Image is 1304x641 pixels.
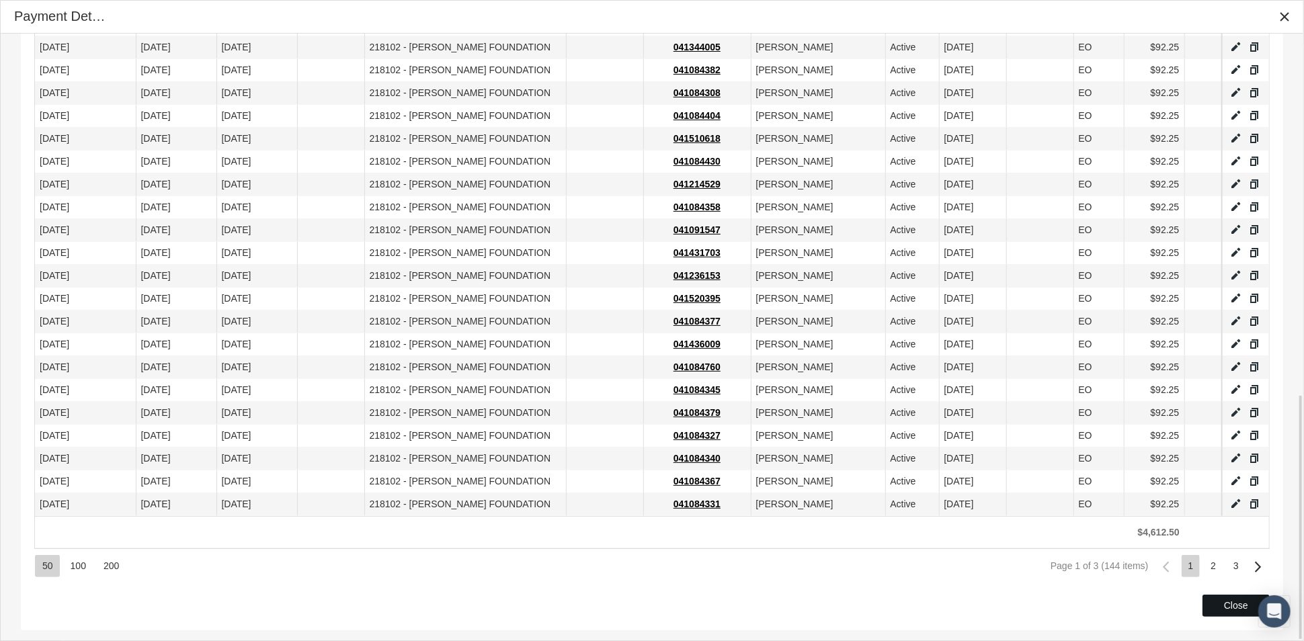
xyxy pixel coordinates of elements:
td: [PERSON_NAME] [751,447,885,470]
td: EO [1073,493,1124,516]
td: [DATE] [939,265,1006,288]
span: Close [1224,600,1248,611]
td: Active [885,82,939,105]
td: Active [885,265,939,288]
td: [DATE] [216,265,297,288]
td: 218102 - [PERSON_NAME] FOUNDATION [364,447,566,470]
td: 218102 - [PERSON_NAME] FOUNDATION [364,310,566,333]
div: Page 3 [1227,555,1246,577]
td: EO [1073,196,1124,219]
td: 218102 - [PERSON_NAME] FOUNDATION [364,173,566,196]
td: [DATE] [136,265,216,288]
div: Next Page [1246,555,1270,579]
div: $92.25 [1129,269,1180,282]
a: Edit [1229,475,1241,487]
td: [DATE] [939,128,1006,151]
a: Split [1248,110,1260,122]
td: [DATE] [216,379,297,402]
td: Active [885,219,939,242]
td: [PERSON_NAME] [751,310,885,333]
td: 218102 - [PERSON_NAME] FOUNDATION [364,288,566,310]
a: 041431703 [674,247,721,258]
td: [DATE] [939,493,1006,516]
td: [DATE] [216,493,297,516]
td: [DATE] [136,82,216,105]
td: 218102 - [PERSON_NAME] FOUNDATION [364,333,566,356]
td: Active [885,288,939,310]
td: EO [1073,82,1124,105]
td: [PERSON_NAME] [751,288,885,310]
td: [DATE] [136,310,216,333]
a: Split [1248,87,1260,99]
div: Previous Page [1155,555,1178,579]
td: [DATE] [216,242,297,265]
div: $92.25 [1129,361,1180,374]
td: Active [885,470,939,493]
td: [DATE] [939,36,1006,59]
td: [DATE] [136,196,216,219]
td: [PERSON_NAME] [751,82,885,105]
a: Edit [1229,132,1241,144]
td: [PERSON_NAME] [751,425,885,447]
td: [DATE] [216,470,297,493]
div: $92.25 [1129,132,1180,145]
a: Edit [1229,64,1241,76]
td: [PERSON_NAME] [751,128,885,151]
td: [DATE] [35,333,136,356]
td: [DATE] [136,242,216,265]
td: [PERSON_NAME] [751,470,885,493]
div: $92.25 [1129,155,1180,168]
td: 218102 - [PERSON_NAME] FOUNDATION [364,242,566,265]
td: [PERSON_NAME] [751,105,885,128]
td: [DATE] [35,265,136,288]
div: Close [1203,595,1270,617]
td: EO [1073,356,1124,379]
a: 041510618 [674,133,721,144]
td: Active [885,151,939,173]
td: [DATE] [939,242,1006,265]
td: Active [885,333,939,356]
td: [DATE] [939,151,1006,173]
a: Edit [1229,247,1241,259]
td: Active [885,128,939,151]
a: 041436009 [674,339,721,349]
td: EO [1073,59,1124,82]
td: [DATE] [136,219,216,242]
td: [PERSON_NAME] [751,36,885,59]
td: EO [1073,242,1124,265]
td: [DATE] [136,425,216,447]
a: Split [1248,407,1260,419]
td: EO [1073,173,1124,196]
td: [DATE] [939,59,1006,82]
td: [DATE] [216,356,297,379]
a: Edit [1229,292,1241,304]
div: $92.25 [1129,201,1180,214]
div: $92.25 [1129,64,1180,77]
div: $92.25 [1129,87,1180,99]
div: $92.25 [1129,110,1180,122]
td: 218102 - [PERSON_NAME] FOUNDATION [364,265,566,288]
a: Edit [1229,201,1241,213]
td: [DATE] [35,402,136,425]
td: [DATE] [216,82,297,105]
td: 218102 - [PERSON_NAME] FOUNDATION [364,402,566,425]
td: EO [1073,470,1124,493]
td: [DATE] [136,173,216,196]
a: Split [1248,384,1260,396]
td: [DATE] [216,59,297,82]
td: [DATE] [136,151,216,173]
td: [DATE] [939,82,1006,105]
a: 041084379 [674,407,721,418]
td: [DATE] [136,105,216,128]
td: [PERSON_NAME] [751,379,885,402]
div: $92.25 [1129,292,1180,305]
td: [DATE] [35,242,136,265]
a: Split [1248,452,1260,464]
td: [PERSON_NAME] [751,219,885,242]
td: [DATE] [216,447,297,470]
td: Active [885,402,939,425]
a: 041214529 [674,179,721,189]
td: [DATE] [939,447,1006,470]
a: Split [1248,247,1260,259]
a: Split [1248,475,1260,487]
